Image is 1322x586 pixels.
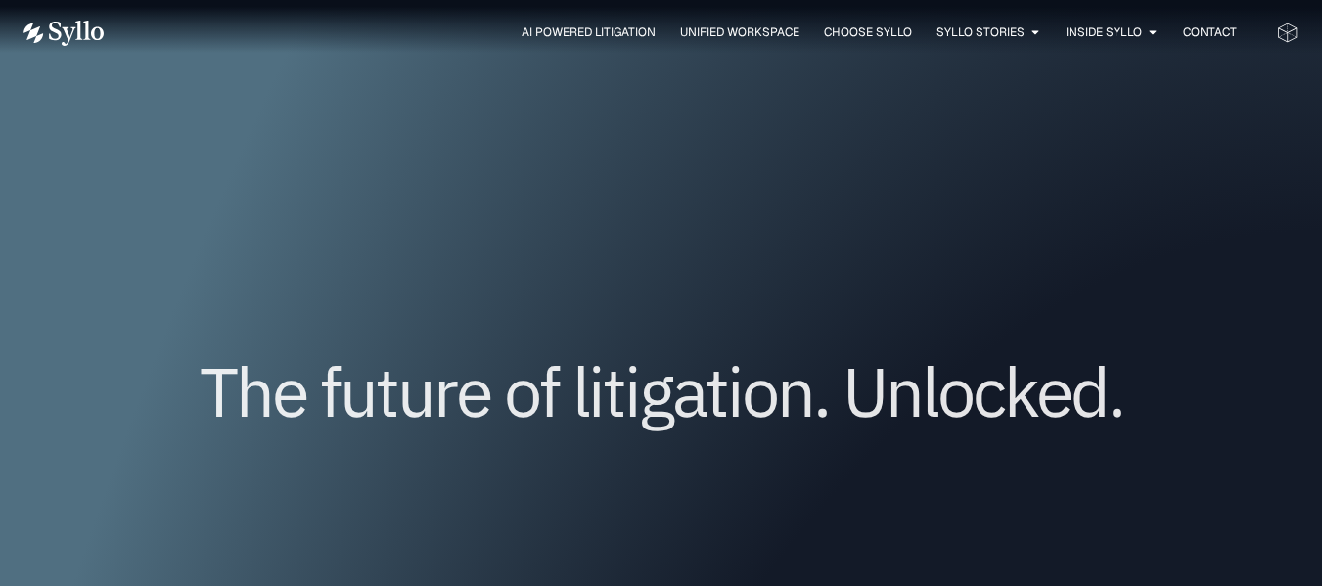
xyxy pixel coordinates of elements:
a: Contact [1183,23,1237,41]
img: Vector [23,21,104,46]
a: Unified Workspace [680,23,799,41]
a: Choose Syllo [824,23,912,41]
a: AI Powered Litigation [522,23,656,41]
h1: The future of litigation. Unlocked. [141,359,1181,424]
div: Menu Toggle [143,23,1237,42]
a: Syllo Stories [936,23,1025,41]
nav: Menu [143,23,1237,42]
a: Inside Syllo [1066,23,1142,41]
